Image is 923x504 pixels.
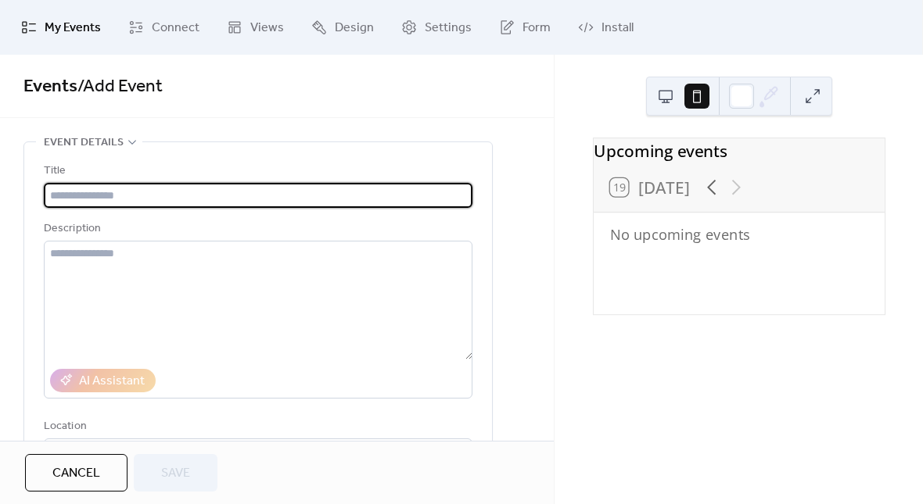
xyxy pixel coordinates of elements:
a: Views [215,6,296,48]
a: Events [23,70,77,104]
span: Views [250,19,284,38]
span: Cancel [52,464,100,483]
a: Settings [390,6,483,48]
a: Form [487,6,562,48]
div: No upcoming events [609,225,867,245]
div: Description [44,220,469,238]
span: Install [602,19,634,38]
span: Form [523,19,551,38]
span: My Events [45,19,101,38]
button: Cancel [25,454,127,491]
span: Event details [44,134,124,152]
span: Connect [152,19,199,38]
div: Title [44,162,469,181]
div: Upcoming events [594,138,885,163]
a: Connect [117,6,211,48]
a: Design [300,6,386,48]
a: Install [566,6,645,48]
span: Settings [425,19,472,38]
span: / Add Event [77,70,163,104]
div: Location [44,417,469,436]
span: Design [335,19,374,38]
a: My Events [9,6,113,48]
